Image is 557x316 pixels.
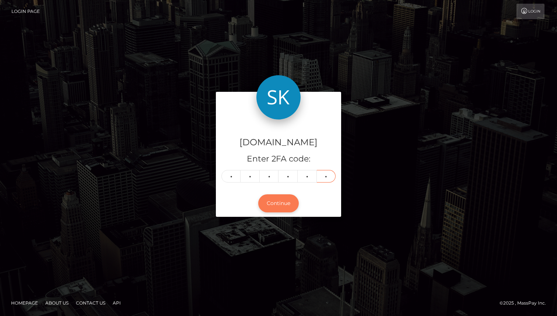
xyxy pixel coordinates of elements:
a: Contact Us [73,297,108,309]
a: API [110,297,124,309]
img: Skin.Land [256,75,301,119]
a: About Us [42,297,71,309]
h5: Enter 2FA code: [221,153,336,165]
a: Login Page [11,4,40,19]
button: Continue [258,194,299,212]
a: Homepage [8,297,41,309]
a: Login [516,4,544,19]
h4: [DOMAIN_NAME] [221,136,336,149]
div: © 2025 , MassPay Inc. [500,299,551,307]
